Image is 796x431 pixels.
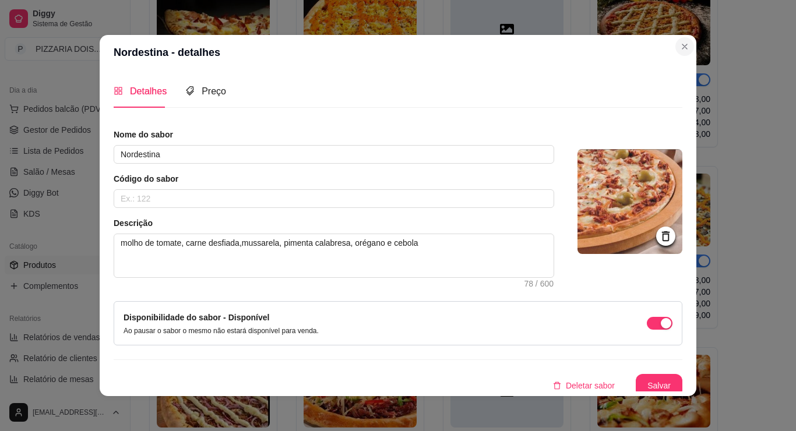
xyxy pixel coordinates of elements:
[114,86,123,96] span: appstore
[124,326,319,335] p: Ao pausar o sabor o mesmo não estará disponível para venda.
[675,37,694,56] button: Close
[114,189,554,208] input: Ex.: 122
[124,313,269,322] label: Disponibilidade do sabor - Disponível
[553,381,561,390] span: delete
[544,374,624,397] button: deleteDeletar sabor
[114,145,554,164] input: Ex.: Calabresa acebolada
[636,374,682,397] button: Salvar
[114,234,554,277] textarea: molho de tomate, carne desfiada,mussarela, pimenta calabresa, orégano e cebola
[185,86,195,96] span: tags
[100,35,696,70] header: Nordestina - detalhes
[130,86,167,96] span: Detalhes
[202,86,226,96] span: Preço
[114,129,554,140] article: Nome do sabor
[114,217,554,229] article: Descrição
[577,149,682,254] img: logo da loja
[114,173,554,185] article: Código do sabor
